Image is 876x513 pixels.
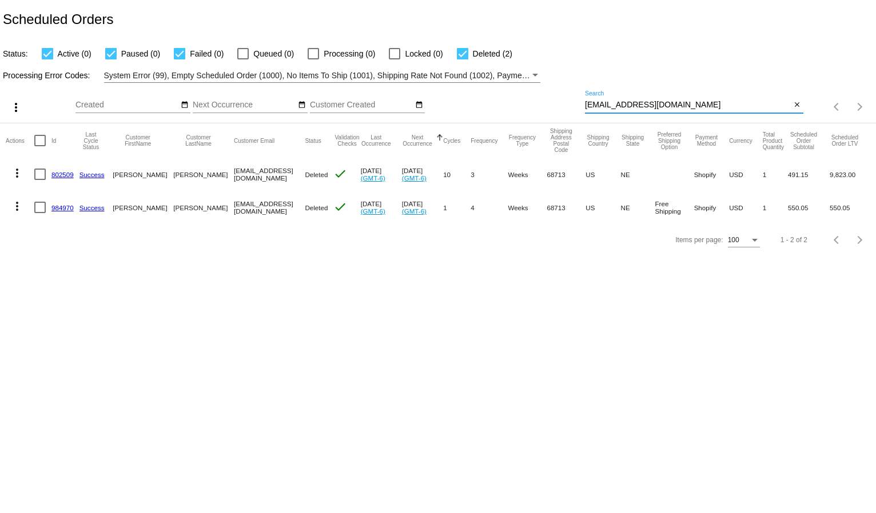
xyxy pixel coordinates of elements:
div: Items per page: [675,236,723,244]
mat-cell: Weeks [508,158,547,191]
mat-cell: Shopify [694,191,730,224]
button: Change sorting for Frequency [471,137,497,144]
mat-cell: [PERSON_NAME] [113,158,173,191]
button: Change sorting for CustomerFirstName [113,134,163,147]
mat-icon: check [333,167,347,181]
span: Status: [3,49,28,58]
mat-cell: [EMAIL_ADDRESS][DOMAIN_NAME] [234,191,305,224]
button: Change sorting for LastOccurrenceUtc [361,134,392,147]
button: Change sorting for ShippingPostcode [547,128,575,153]
a: (GMT-6) [361,174,385,182]
mat-icon: more_vert [10,199,24,213]
mat-icon: more_vert [9,101,23,114]
button: Change sorting for CustomerLastName [173,134,224,147]
h2: Scheduled Orders [3,11,113,27]
button: Change sorting for PreferredShippingOption [655,131,684,150]
mat-cell: [DATE] [402,191,443,224]
button: Change sorting for NextOccurrenceUtc [402,134,433,147]
mat-cell: NE [621,158,655,191]
button: Change sorting for LastProcessingCycleId [79,131,103,150]
span: Deleted (2) [473,47,512,61]
mat-header-cell: Actions [6,123,34,158]
mat-icon: close [793,101,801,110]
mat-cell: Weeks [508,191,547,224]
mat-cell: 550.05 [788,191,830,224]
mat-cell: [DATE] [361,158,402,191]
mat-cell: USD [729,158,763,191]
mat-icon: date_range [298,101,306,110]
mat-select: Filter by Processing Error Codes [104,69,541,83]
mat-select: Items per page: [728,237,760,245]
mat-cell: [EMAIL_ADDRESS][DOMAIN_NAME] [234,158,305,191]
span: Failed (0) [190,47,224,61]
mat-cell: 4 [471,191,508,224]
mat-cell: [PERSON_NAME] [173,158,234,191]
input: Next Occurrence [193,101,296,110]
span: Paused (0) [121,47,160,61]
input: Created [75,101,178,110]
button: Change sorting for ShippingCountry [586,134,610,147]
button: Next page [849,229,871,251]
mat-header-cell: Total Product Quantity [763,123,788,158]
span: 100 [728,236,739,244]
mat-cell: USD [729,191,763,224]
span: Locked (0) [405,47,443,61]
button: Change sorting for Subtotal [788,131,819,150]
mat-icon: date_range [181,101,189,110]
mat-cell: [PERSON_NAME] [173,191,234,224]
mat-cell: US [586,158,620,191]
span: Deleted [305,171,328,178]
mat-cell: [DATE] [361,191,402,224]
button: Change sorting for Cycles [443,137,460,144]
a: Success [79,204,105,211]
mat-header-cell: Validation Checks [333,123,360,158]
span: Processing (0) [324,47,375,61]
mat-cell: [DATE] [402,158,443,191]
a: (GMT-6) [361,207,385,215]
div: 1 - 2 of 2 [781,236,807,244]
span: Deleted [305,204,328,211]
a: 984970 [51,204,74,211]
input: Search [585,101,791,110]
mat-icon: check [333,200,347,214]
button: Clear [791,99,803,111]
a: (GMT-6) [402,174,427,182]
mat-cell: US [586,191,620,224]
mat-cell: 68713 [547,158,586,191]
button: Change sorting for FrequencyType [508,134,536,147]
a: (GMT-6) [402,207,427,215]
mat-cell: 1 [443,191,471,224]
a: 802509 [51,171,74,178]
mat-cell: 68713 [547,191,586,224]
span: Processing Error Codes: [3,71,90,80]
mat-cell: 491.15 [788,158,830,191]
mat-cell: [PERSON_NAME] [113,191,173,224]
button: Change sorting for CustomerEmail [234,137,274,144]
mat-cell: 3 [471,158,508,191]
mat-cell: Shopify [694,158,730,191]
span: Queued (0) [253,47,294,61]
mat-cell: 10 [443,158,471,191]
mat-cell: Free Shipping [655,191,694,224]
a: Success [79,171,105,178]
button: Change sorting for CurrencyIso [729,137,752,144]
button: Change sorting for Status [305,137,321,144]
button: Next page [849,95,871,118]
button: Previous page [826,229,849,251]
mat-cell: 550.05 [830,191,870,224]
button: Change sorting for LifetimeValue [830,134,860,147]
mat-cell: 1 [763,158,788,191]
button: Change sorting for Id [51,137,56,144]
button: Change sorting for ShippingState [621,134,645,147]
span: Active (0) [58,47,91,61]
mat-icon: more_vert [10,166,24,180]
mat-cell: 1 [763,191,788,224]
button: Change sorting for PaymentMethod.Type [694,134,719,147]
mat-cell: 9,823.00 [830,158,870,191]
mat-cell: NE [621,191,655,224]
button: Previous page [826,95,849,118]
input: Customer Created [310,101,413,110]
mat-icon: date_range [415,101,423,110]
